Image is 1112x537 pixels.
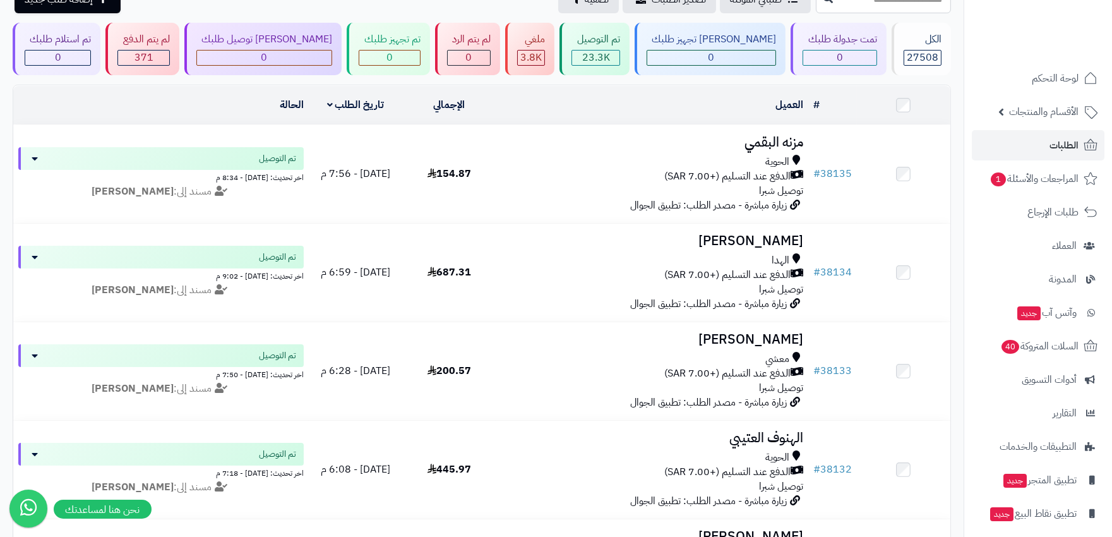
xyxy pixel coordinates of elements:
div: 371 [118,51,169,65]
a: لم يتم الرد 0 [433,23,503,75]
a: وآتس آبجديد [972,298,1104,328]
span: العملاء [1052,237,1077,255]
strong: [PERSON_NAME] [92,184,174,199]
span: أدوات التسويق [1022,371,1077,389]
div: 0 [197,51,332,65]
a: #38134 [813,265,852,280]
span: 0 [465,50,472,65]
a: الإجمالي [433,97,465,112]
span: زيارة مباشرة - مصدر الطلب: تطبيق الجوال [630,198,787,213]
a: #38132 [813,462,852,477]
a: الطلبات [972,130,1104,160]
span: زيارة مباشرة - مصدر الطلب: تطبيق الجوال [630,493,787,509]
div: [PERSON_NAME] توصيل طلبك [196,32,332,47]
div: اخر تحديث: [DATE] - 9:02 م [18,268,304,282]
span: زيارة مباشرة - مصدر الطلب: تطبيق الجوال [630,296,787,311]
a: ملغي 3.8K [503,23,557,75]
div: اخر تحديث: [DATE] - 8:34 م [18,170,304,183]
span: توصيل شبرا [759,380,803,395]
span: توصيل شبرا [759,479,803,494]
div: لم يتم الدفع [117,32,169,47]
span: التطبيقات والخدمات [1000,438,1077,456]
div: 0 [448,51,490,65]
a: تطبيق نقاط البيعجديد [972,498,1104,529]
a: المدونة [972,264,1104,294]
span: المراجعات والأسئلة [989,170,1079,188]
span: المدونة [1049,270,1077,288]
span: السلات المتروكة [1000,337,1079,355]
span: تم التوصيل [259,448,296,461]
span: الدفع عند التسليم (+7.00 SAR) [664,465,791,480]
span: جديد [1017,306,1041,320]
div: مسند إلى: [9,283,313,298]
span: [DATE] - 6:59 م [321,265,390,280]
strong: [PERSON_NAME] [92,480,174,495]
div: 23312 [572,51,619,65]
a: التقارير [972,398,1104,428]
span: 0 [708,50,714,65]
a: تم استلام طلبك 0 [10,23,103,75]
span: معشي [765,352,789,366]
div: 0 [25,51,90,65]
span: 0 [261,50,267,65]
span: 200.57 [427,363,471,378]
span: زيارة مباشرة - مصدر الطلب: تطبيق الجوال [630,395,787,410]
span: 0 [386,50,393,65]
div: ملغي [517,32,545,47]
span: 687.31 [427,265,471,280]
div: 0 [647,51,775,65]
span: الحوية [765,450,789,465]
a: #38135 [813,166,852,181]
span: تم التوصيل [259,349,296,362]
h3: [PERSON_NAME] [501,234,803,248]
span: [DATE] - 6:28 م [321,363,390,378]
a: لوحة التحكم [972,63,1104,94]
a: # [813,97,820,112]
span: توصيل شبرا [759,282,803,297]
span: تطبيق نقاط البيع [989,505,1077,522]
span: الدفع عند التسليم (+7.00 SAR) [664,366,791,381]
a: المراجعات والأسئلة1 [972,164,1104,194]
div: لم يتم الرد [447,32,491,47]
div: 0 [359,51,419,65]
a: العميل [775,97,803,112]
span: الحوية [765,155,789,169]
div: مسند إلى: [9,382,313,396]
span: # [813,265,820,280]
span: الأقسام والمنتجات [1009,103,1079,121]
div: اخر تحديث: [DATE] - 7:18 م [18,466,304,479]
span: 3.8K [520,50,542,65]
span: الدفع عند التسليم (+7.00 SAR) [664,268,791,282]
span: الدفع عند التسليم (+7.00 SAR) [664,169,791,184]
div: [PERSON_NAME] تجهيز طلبك [647,32,776,47]
div: مسند إلى: [9,480,313,495]
h3: الهنوف العتيبي [501,431,803,445]
a: التطبيقات والخدمات [972,431,1104,462]
div: تم تجهيز طلبك [359,32,420,47]
div: 3825 [518,51,544,65]
a: تاريخ الطلب [327,97,385,112]
a: أدوات التسويق [972,365,1104,395]
span: [DATE] - 6:08 م [321,462,390,477]
h3: مزنه البقمي [501,135,803,150]
a: لم يتم الدفع 371 [103,23,181,75]
span: جديد [990,507,1013,521]
span: الطلبات [1049,136,1079,154]
h3: [PERSON_NAME] [501,332,803,347]
a: تمت جدولة طلبك 0 [788,23,888,75]
a: #38133 [813,363,852,378]
span: التقارير [1053,404,1077,422]
a: الكل27508 [889,23,954,75]
span: طلبات الإرجاع [1027,203,1079,221]
span: 40 [1001,340,1019,354]
div: 0 [803,51,876,65]
span: 0 [837,50,843,65]
span: جديد [1003,474,1027,488]
a: [PERSON_NAME] توصيل طلبك 0 [182,23,344,75]
span: تم التوصيل [259,251,296,263]
span: 0 [55,50,61,65]
a: تم التوصيل 23.3K [557,23,631,75]
strong: [PERSON_NAME] [92,282,174,298]
div: اخر تحديث: [DATE] - 7:50 م [18,367,304,380]
span: 23.3K [582,50,610,65]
